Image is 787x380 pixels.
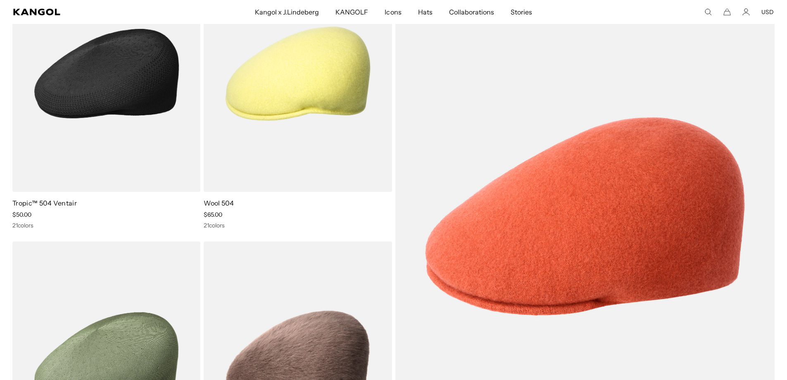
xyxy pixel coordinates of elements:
summary: Search here [704,8,712,16]
div: 21 colors [12,222,200,229]
a: Account [742,8,750,16]
button: Cart [723,8,731,16]
span: $65.00 [204,211,222,218]
span: $50.00 [12,211,31,218]
a: Kangol [13,9,169,15]
button: USD [761,8,774,16]
a: Wool 504 [204,199,234,207]
a: Tropic™ 504 Ventair [12,199,77,207]
div: 21 colors [204,222,392,229]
